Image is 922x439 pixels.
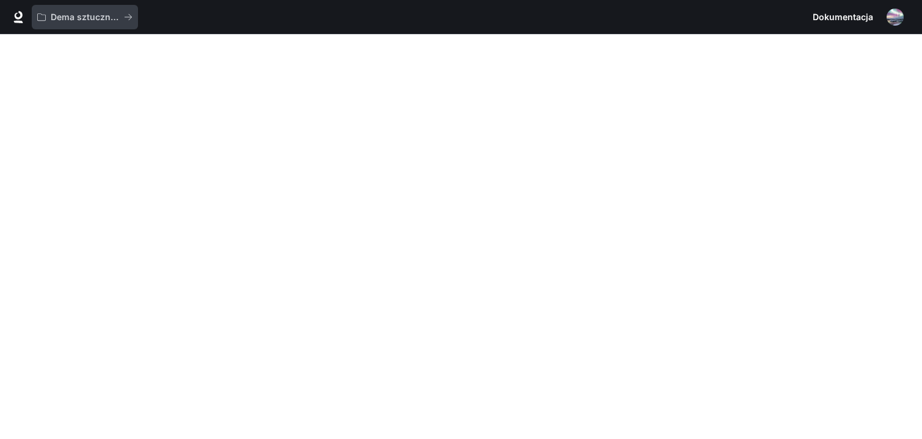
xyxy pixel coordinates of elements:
a: Dokumentacja [808,5,878,29]
button: Wszystkie obszary robocze [32,5,138,29]
font: Dema sztucznej inteligencji w świecie gry [51,12,227,22]
button: Awatar użytkownika [883,5,907,29]
font: Dokumentacja [813,12,873,22]
img: Awatar użytkownika [887,9,904,26]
